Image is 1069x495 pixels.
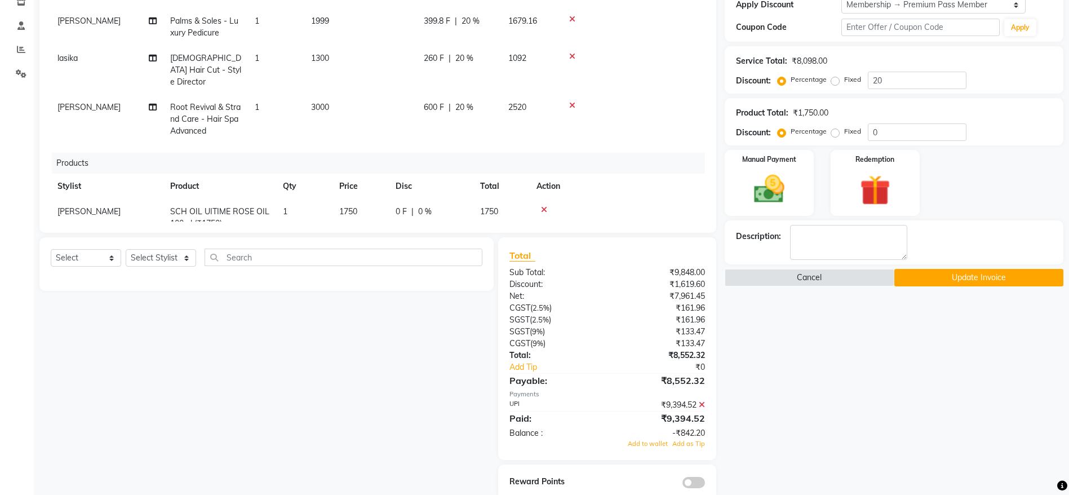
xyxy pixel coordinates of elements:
[170,53,241,87] span: [DEMOGRAPHIC_DATA] Hair Cut - Style Director
[449,101,451,113] span: |
[455,52,473,64] span: 20 %
[57,206,121,216] span: [PERSON_NAME]
[255,53,259,63] span: 1
[501,399,607,411] div: UPI
[736,21,841,33] div: Coupon Code
[170,16,238,38] span: Palms & Soles - Luxury Pedicure
[311,102,329,112] span: 3000
[607,338,714,350] div: ₹133.47
[501,302,607,314] div: ( )
[455,101,473,113] span: 20 %
[607,302,714,314] div: ₹161.96
[508,102,526,112] span: 2520
[424,52,444,64] span: 260 F
[276,174,332,199] th: Qty
[855,154,894,165] label: Redemption
[455,15,457,27] span: |
[736,75,771,87] div: Discount:
[530,174,705,199] th: Action
[205,249,482,266] input: Search
[533,339,543,348] span: 9%
[509,326,530,337] span: SGST
[311,16,329,26] span: 1999
[52,153,713,174] div: Products
[501,350,607,361] div: Total:
[736,55,787,67] div: Service Total:
[501,326,607,338] div: ( )
[339,206,357,216] span: 1750
[283,206,287,216] span: 1
[725,269,894,286] button: Cancel
[255,16,259,26] span: 1
[480,206,498,216] span: 1750
[57,102,121,112] span: [PERSON_NAME]
[791,126,827,136] label: Percentage
[625,361,713,373] div: ₹0
[744,171,794,207] img: _cash.svg
[501,290,607,302] div: Net:
[501,374,607,387] div: Payable:
[509,315,530,325] span: SGST
[844,126,861,136] label: Fixed
[607,427,714,439] div: -₹842.20
[509,390,705,399] div: Payments
[841,19,999,36] input: Enter Offer / Coupon Code
[894,269,1063,286] button: Update Invoice
[508,53,526,63] span: 1092
[532,315,549,324] span: 2.5%
[509,303,530,313] span: CGST
[736,231,781,242] div: Description:
[607,314,714,326] div: ₹161.96
[501,279,607,290] div: Discount:
[501,314,607,326] div: ( )
[736,107,788,119] div: Product Total:
[411,206,414,218] span: |
[396,206,407,218] span: 0 F
[607,412,714,425] div: ₹9,394.52
[501,427,607,439] div: Balance :
[607,326,714,338] div: ₹133.47
[509,250,535,262] span: Total
[844,74,861,85] label: Fixed
[501,338,607,350] div: ( )
[742,154,796,165] label: Manual Payment
[532,327,543,336] span: 9%
[850,171,900,209] img: _gift.svg
[501,361,625,373] a: Add Tip
[501,412,607,425] div: Paid:
[607,399,714,411] div: ₹9,394.52
[501,476,607,488] div: Reward Points
[57,53,78,63] span: lasika
[508,16,537,26] span: 1679.16
[473,174,530,199] th: Total
[792,55,827,67] div: ₹8,098.00
[607,374,714,387] div: ₹8,552.32
[51,174,163,199] th: Stylist
[607,290,714,302] div: ₹7,961.45
[389,174,473,199] th: Disc
[424,101,444,113] span: 600 F
[501,267,607,279] div: Sub Total:
[311,53,329,63] span: 1300
[791,74,827,85] label: Percentage
[57,16,121,26] span: [PERSON_NAME]
[793,107,828,119] div: ₹1,750.00
[607,279,714,290] div: ₹1,619.60
[1004,19,1036,36] button: Apply
[628,440,668,448] span: Add to wallet
[418,206,432,218] span: 0 %
[607,267,714,279] div: ₹9,848.00
[163,174,276,199] th: Product
[533,303,549,312] span: 2.5%
[607,350,714,361] div: ₹8,552.32
[424,15,450,27] span: 399.8 F
[449,52,451,64] span: |
[736,127,771,139] div: Discount:
[462,15,480,27] span: 20 %
[170,206,269,228] span: SCH OIL UITIME ROSE OIL 100ml (₹1750)
[672,440,705,448] span: Add as Tip
[509,338,530,348] span: CGST
[255,102,259,112] span: 1
[170,102,241,136] span: Root Revival & Strand Care - Hair Spa Advanced
[332,174,389,199] th: Price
